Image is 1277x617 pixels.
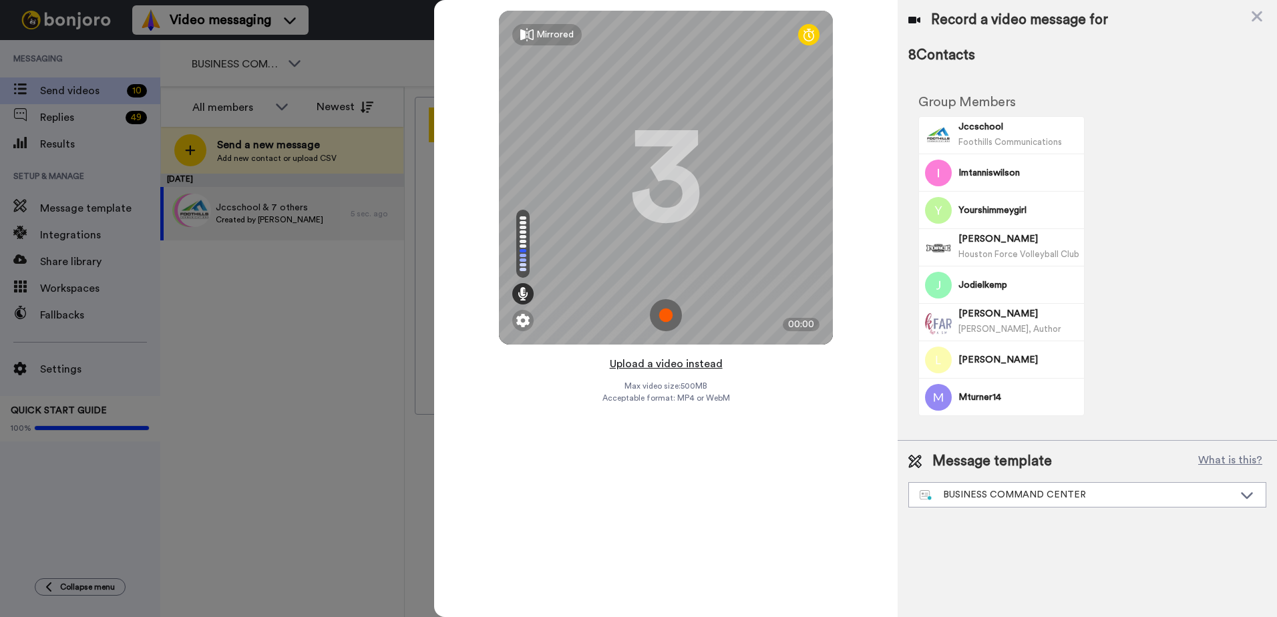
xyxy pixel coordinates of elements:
h2: Group Members [918,95,1085,110]
span: Acceptable format: MP4 or WebM [602,393,730,403]
img: Profile Image [925,122,952,149]
span: Mturner14 [958,391,1079,404]
img: Profile Image [925,160,952,186]
span: Foothills Communications [958,138,1062,146]
img: Profile Image [925,197,952,224]
span: Jccschool [958,120,1079,134]
div: BUSINESS COMMAND CENTER [920,488,1234,501]
span: Imtanniswilson [958,166,1079,180]
div: 3 [629,128,703,228]
button: Upload a video instead [606,355,727,373]
span: Houston Force Volleyball Club [958,250,1079,258]
span: Max video size: 500 MB [624,381,707,391]
img: ic_record_start.svg [650,299,682,331]
button: What is this? [1194,451,1266,471]
span: [PERSON_NAME], Author [958,325,1061,333]
span: Jodielkemp [958,278,1079,292]
img: Image of Lisa [925,347,952,373]
span: [PERSON_NAME] [958,353,1079,367]
span: [PERSON_NAME] [958,307,1079,321]
div: 00:00 [783,318,819,331]
img: Profile Image [925,272,952,298]
img: nextgen-template.svg [920,490,932,501]
img: Image of Lisa [925,309,952,336]
span: Yourshimmeygirl [958,204,1079,217]
img: Profile Image [925,384,952,411]
span: Message template [932,451,1052,471]
span: [PERSON_NAME] [958,232,1079,246]
img: ic_gear.svg [516,314,530,327]
img: Image of Brittany [925,234,952,261]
